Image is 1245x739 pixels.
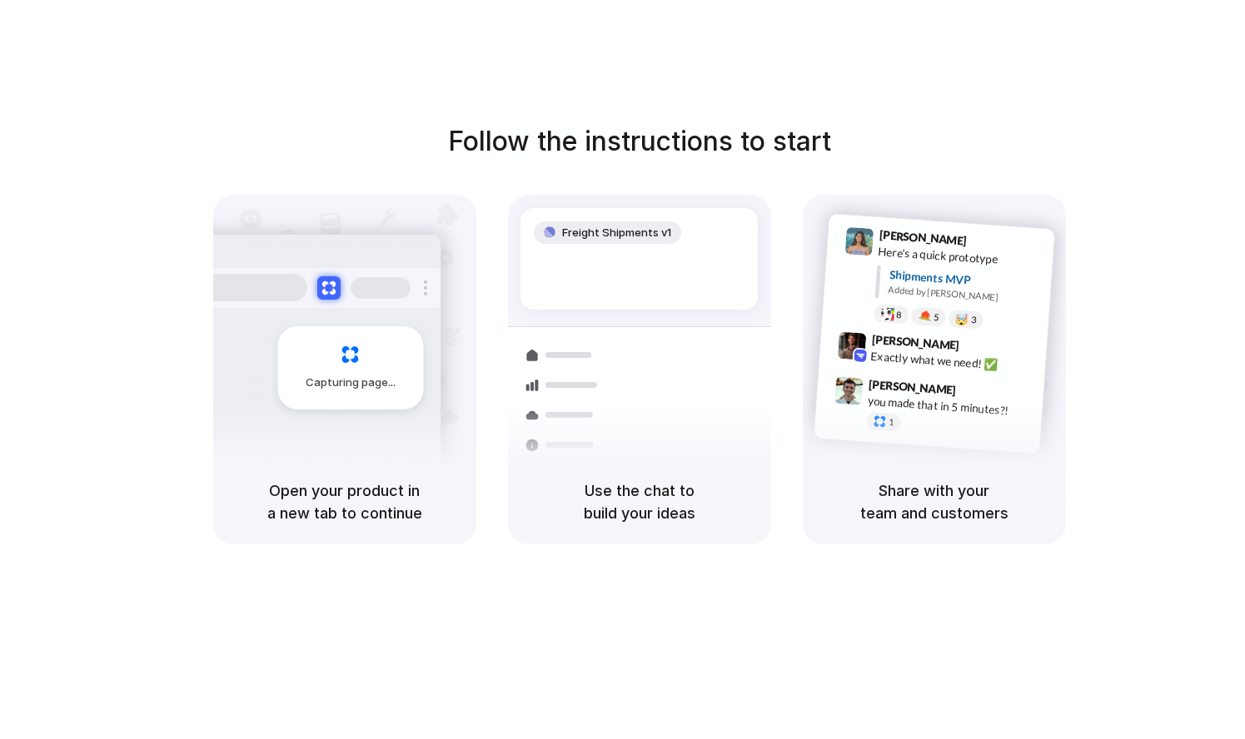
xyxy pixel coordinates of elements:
[233,479,456,524] h5: Open your product in a new tab to continue
[306,374,398,391] span: Capturing page
[877,242,1043,270] div: Here's a quick prototype
[970,315,976,324] span: 3
[888,417,894,426] span: 1
[954,313,969,325] div: 🤯
[933,312,939,321] span: 5
[964,338,998,358] span: 9:42 AM
[823,479,1046,524] h5: Share with your team and customers
[961,383,995,403] span: 9:47 AM
[879,226,967,250] span: [PERSON_NAME]
[888,282,1041,306] div: Added by [PERSON_NAME]
[889,265,1043,293] div: Shipments MVP
[895,310,901,319] span: 8
[867,392,1033,420] div: you made that in 5 minutes?!
[448,122,831,161] h1: Follow the instructions to start
[871,330,959,354] span: [PERSON_NAME]
[971,233,1005,253] span: 9:41 AM
[528,479,751,524] h5: Use the chat to build your ideas
[870,347,1037,375] div: Exactly what we need! ✅
[868,374,956,399] span: [PERSON_NAME]
[562,225,671,241] span: Freight Shipments v1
